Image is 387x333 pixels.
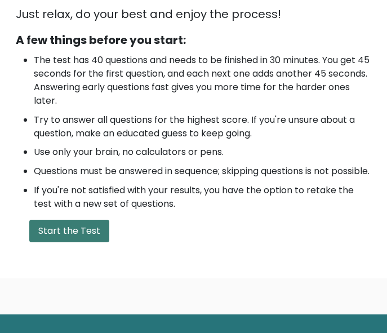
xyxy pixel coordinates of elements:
li: If you're not satisfied with your results, you have the option to retake the test with a new set ... [34,184,371,211]
li: Try to answer all questions for the highest score. If you're unsure about a question, make an edu... [34,113,371,140]
div: A few things before you start: [16,32,371,48]
li: Questions must be answered in sequence; skipping questions is not possible. [34,165,371,178]
li: Use only your brain, no calculators or pens. [34,145,371,159]
li: The test has 40 questions and needs to be finished in 30 minutes. You get 45 seconds for the firs... [34,54,371,108]
button: Start the Test [29,220,109,242]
